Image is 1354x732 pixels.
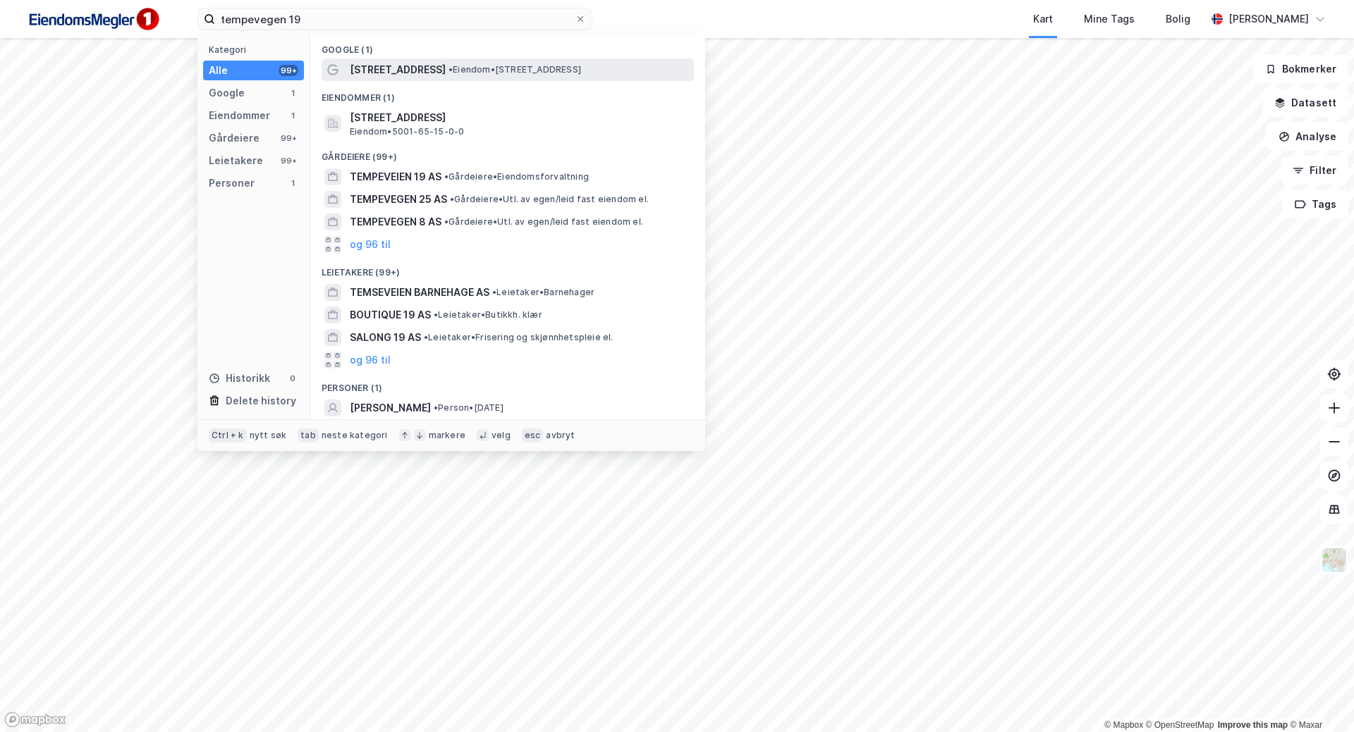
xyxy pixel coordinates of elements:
[209,428,247,442] div: Ctrl + k
[209,85,245,101] div: Google
[1033,11,1053,27] div: Kart
[450,194,454,204] span: •
[1166,11,1190,27] div: Bolig
[287,178,298,189] div: 1
[350,126,464,137] span: Eiendom • 5001-65-15-0-0
[1253,55,1348,83] button: Bokmerker
[209,130,260,147] div: Gårdeiere
[350,168,441,185] span: TEMPEVEIEN 19 AS
[209,152,263,169] div: Leietakere
[310,371,705,397] div: Personer (1)
[1283,190,1348,218] button: Tags
[209,44,304,55] div: Kategori
[350,284,489,301] span: TEMSEVEIEN BARNEHAGE AS
[23,4,164,35] img: F4PB6Px+NJ5v8B7XTbfpPpyloAAAAASUVORK5CYII=
[1267,123,1348,151] button: Analyse
[350,61,446,78] span: [STREET_ADDRESS]
[1262,89,1348,117] button: Datasett
[1218,720,1288,730] a: Improve this map
[350,306,431,323] span: BOUTIQUE 19 AS
[226,392,296,409] div: Delete history
[522,428,544,442] div: esc
[310,256,705,281] div: Leietakere (99+)
[350,329,421,346] span: SALONG 19 AS
[298,428,319,442] div: tab
[1281,156,1348,185] button: Filter
[350,109,688,126] span: [STREET_ADDRESS]
[429,430,465,441] div: markere
[350,191,447,208] span: TEMPEVEGEN 25 AS
[310,140,705,166] div: Gårdeiere (99+)
[1104,720,1143,730] a: Mapbox
[310,81,705,106] div: Eiendommer (1)
[449,64,581,75] span: Eiendom • [STREET_ADDRESS]
[434,402,504,414] span: Person • [DATE]
[350,213,441,230] span: TEMPEVEGEN 8 AS
[279,65,298,76] div: 99+
[444,171,449,182] span: •
[424,332,614,343] span: Leietaker • Frisering og skjønnhetspleie el.
[350,399,431,416] span: [PERSON_NAME]
[444,216,643,228] span: Gårdeiere • Utl. av egen/leid fast eiendom el.
[209,62,228,79] div: Alle
[209,370,270,387] div: Historikk
[350,352,391,368] button: og 96 til
[279,155,298,166] div: 99+
[434,402,438,413] span: •
[1321,547,1348,573] img: Z
[279,132,298,144] div: 99+
[1228,11,1309,27] div: [PERSON_NAME]
[1084,11,1135,27] div: Mine Tags
[424,332,428,342] span: •
[287,110,298,121] div: 1
[287,373,298,384] div: 0
[1283,664,1354,732] iframe: Chat Widget
[322,430,388,441] div: neste kategori
[215,8,575,30] input: Søk på adresse, matrikkel, gårdeiere, leietakere eller personer
[350,236,391,253] button: og 96 til
[444,171,589,182] span: Gårdeiere • Eiendomsforvaltning
[434,309,438,320] span: •
[287,87,298,99] div: 1
[310,33,705,58] div: Google (1)
[492,287,594,298] span: Leietaker • Barnehager
[444,216,449,227] span: •
[209,175,255,192] div: Personer
[492,430,511,441] div: velg
[209,107,270,124] div: Eiendommer
[546,430,575,441] div: avbryt
[449,64,453,75] span: •
[434,309,542,321] span: Leietaker • Butikkh. klær
[492,287,496,297] span: •
[4,712,66,728] a: Mapbox homepage
[1283,664,1354,732] div: Kontrollprogram for chat
[1146,720,1214,730] a: OpenStreetMap
[450,194,649,205] span: Gårdeiere • Utl. av egen/leid fast eiendom el.
[250,430,287,441] div: nytt søk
